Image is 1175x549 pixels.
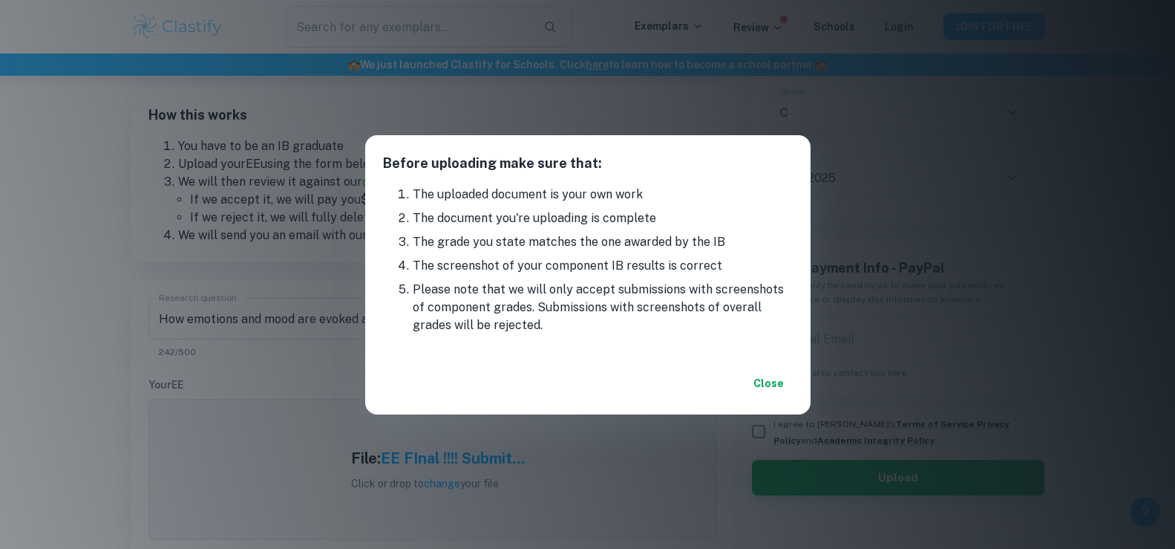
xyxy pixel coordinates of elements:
li: The document you're uploading is complete [413,209,793,227]
h2: Before uploading make sure that: [365,135,811,186]
li: The screenshot of your component IB results is correct [413,257,793,275]
li: Please note that we will only accept submissions with screenshots of component grades. Submission... [413,281,793,334]
li: The uploaded document is your own work [413,186,793,204]
li: The grade you state matches the one awarded by the IB [413,233,793,251]
button: Close [745,370,793,397]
